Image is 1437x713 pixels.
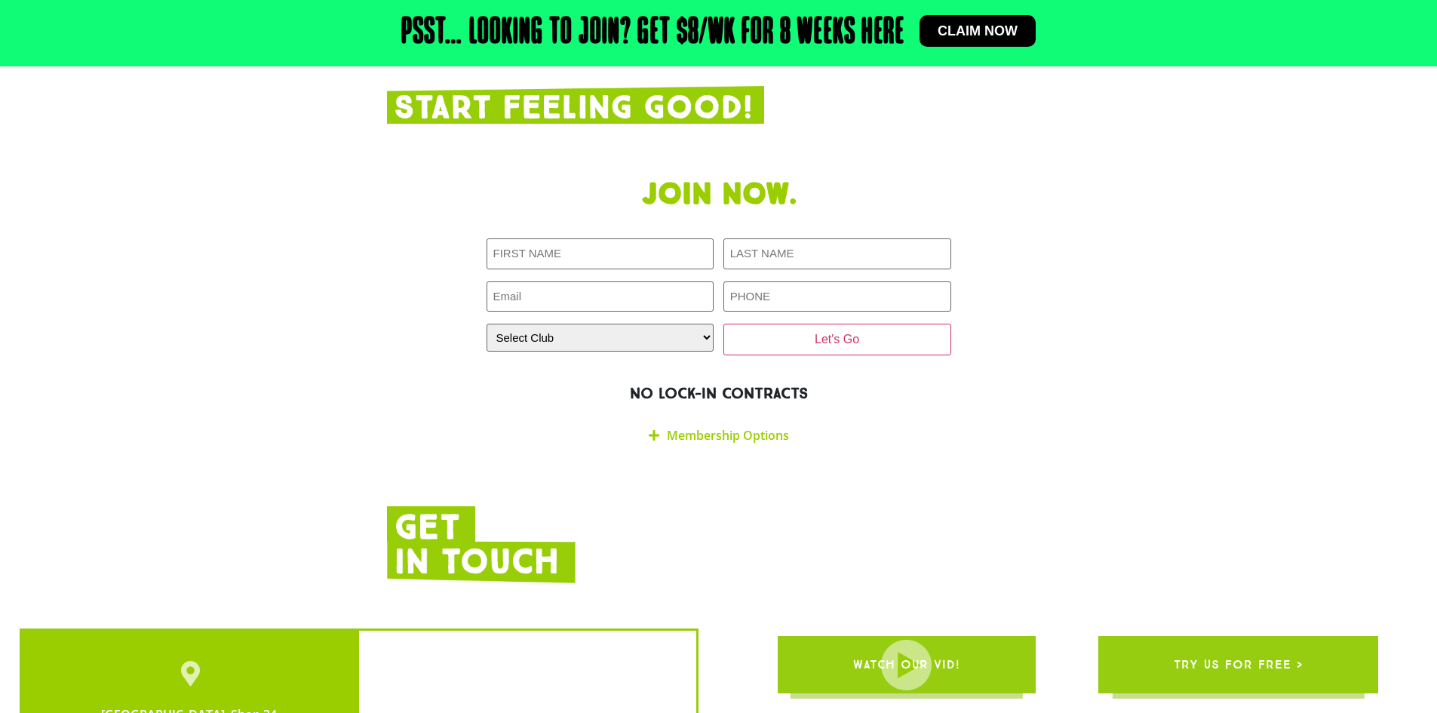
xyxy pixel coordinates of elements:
span: Claim now [938,24,1018,38]
input: LAST NAME [723,238,951,269]
div: Membership Options [487,418,951,453]
a: try us for free > [1098,636,1378,693]
h2: Psst… Looking to join? Get $8/wk for 8 weeks here [401,15,904,51]
a: WATCH OUR VID! [778,636,1036,693]
h2: NO LOCK-IN CONTRACTS [387,384,1051,403]
span: try us for free > [1174,644,1303,686]
input: PHONE [723,281,951,312]
input: FIRST NAME [487,238,714,269]
input: Let's Go [723,324,951,355]
a: Membership Options [667,427,789,444]
a: Claim now [920,15,1036,47]
input: Email [487,281,714,312]
h1: Join now. [387,177,1051,213]
span: WATCH OUR VID! [853,644,960,686]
